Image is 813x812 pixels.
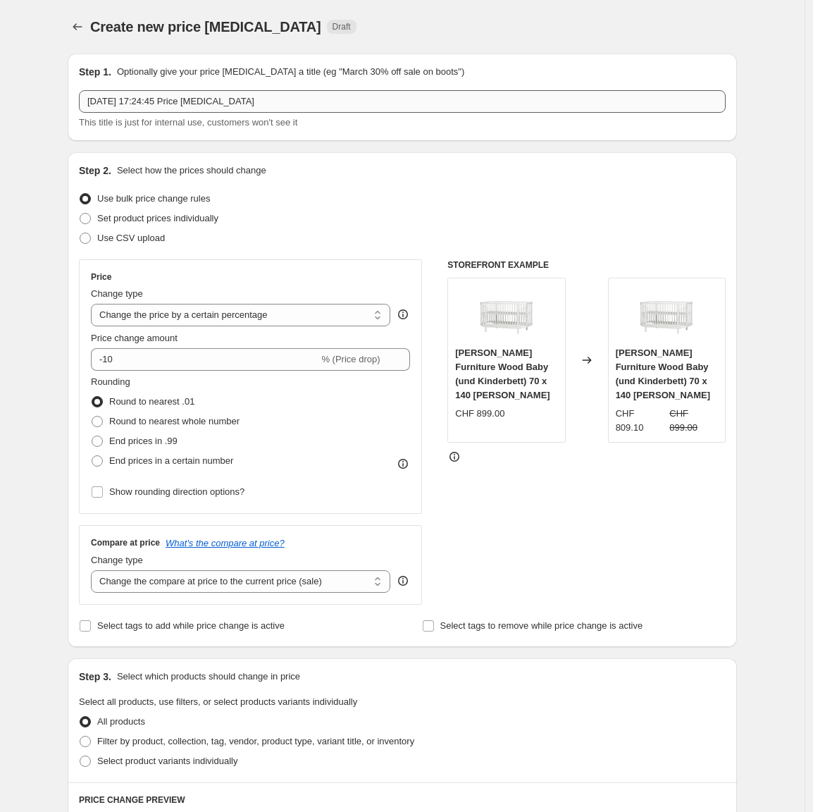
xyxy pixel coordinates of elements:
[117,65,464,79] p: Optionally give your price [MEDICAL_DATA] a title (eg "March 30% off sale on boots")
[109,416,240,426] span: Round to nearest whole number
[440,620,643,631] span: Select tags to remove while price change is active
[478,285,535,342] img: woodweiss6_80x.jpg
[97,213,218,223] span: Set product prices individually
[97,620,285,631] span: Select tags to add while price change is active
[333,21,351,32] span: Draft
[616,347,710,400] span: [PERSON_NAME] Furniture Wood Baby (und Kinderbett) 70 x 140 [PERSON_NAME]
[91,348,318,371] input: -15
[79,117,297,128] span: This title is just for internal use, customers won't see it
[117,164,266,178] p: Select how the prices should change
[166,538,285,548] button: What's the compare at price?
[396,307,410,321] div: help
[638,285,695,342] img: woodweiss6_80x.jpg
[447,259,726,271] h6: STOREFRONT EXAMPLE
[97,193,210,204] span: Use bulk price change rules
[79,794,726,806] h6: PRICE CHANGE PREVIEW
[97,716,145,727] span: All products
[91,537,160,548] h3: Compare at price
[91,288,143,299] span: Change type
[109,436,178,446] span: End prices in .99
[91,555,143,565] span: Change type
[321,354,380,364] span: % (Price drop)
[455,347,550,400] span: [PERSON_NAME] Furniture Wood Baby (und Kinderbett) 70 x 140 [PERSON_NAME]
[79,670,111,684] h2: Step 3.
[97,756,237,766] span: Select product variants individually
[79,90,726,113] input: 30% off holiday sale
[97,233,165,243] span: Use CSV upload
[68,17,87,37] button: Price change jobs
[79,164,111,178] h2: Step 2.
[109,396,194,407] span: Round to nearest .01
[91,376,130,387] span: Rounding
[396,574,410,588] div: help
[79,696,357,707] span: Select all products, use filters, or select products variants individually
[616,407,664,435] div: CHF 809.10
[669,407,718,435] strike: CHF 899.00
[117,670,300,684] p: Select which products should change in price
[79,65,111,79] h2: Step 1.
[91,333,178,343] span: Price change amount
[90,19,321,35] span: Create new price [MEDICAL_DATA]
[455,407,504,421] div: CHF 899.00
[91,271,111,283] h3: Price
[109,455,233,466] span: End prices in a certain number
[97,736,414,746] span: Filter by product, collection, tag, vendor, product type, variant title, or inventory
[109,486,244,497] span: Show rounding direction options?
